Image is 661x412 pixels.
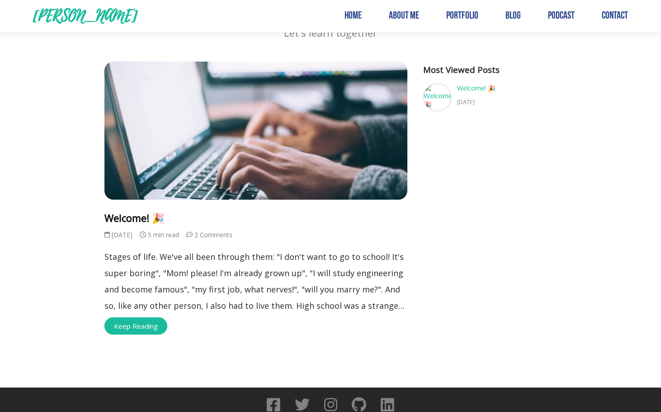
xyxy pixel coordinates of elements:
a: Welcome! 🎉 [104,211,407,225]
a: Keep Reading [104,317,167,335]
button: home [345,11,362,21]
h3: Most Viewed Posts [423,64,554,75]
img: Welcome! 🎉 [423,83,451,111]
button: portfolio [446,11,478,21]
a: [PERSON_NAME] [33,5,138,28]
span: 2 Comments [194,230,232,239]
a: Podcast [548,11,575,21]
span: [DATE] [112,230,132,239]
a: Welcome! 🎉 [457,83,554,98]
span: 5 min read [140,230,179,239]
img: Welcome! 🎉 [104,62,407,200]
span: Welcome! 🎉 [457,84,496,92]
button: about me [389,11,419,21]
button: contact [602,11,628,21]
a: Blog [505,11,521,20]
span: [PERSON_NAME] [33,5,138,27]
p: Stages of life. We've all been through them: "I don't want to go to school! It's super boring", "... [104,249,407,314]
span: Blog [505,11,521,21]
span: [DATE] [457,98,554,111]
h2: Let's learn together [284,26,377,40]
